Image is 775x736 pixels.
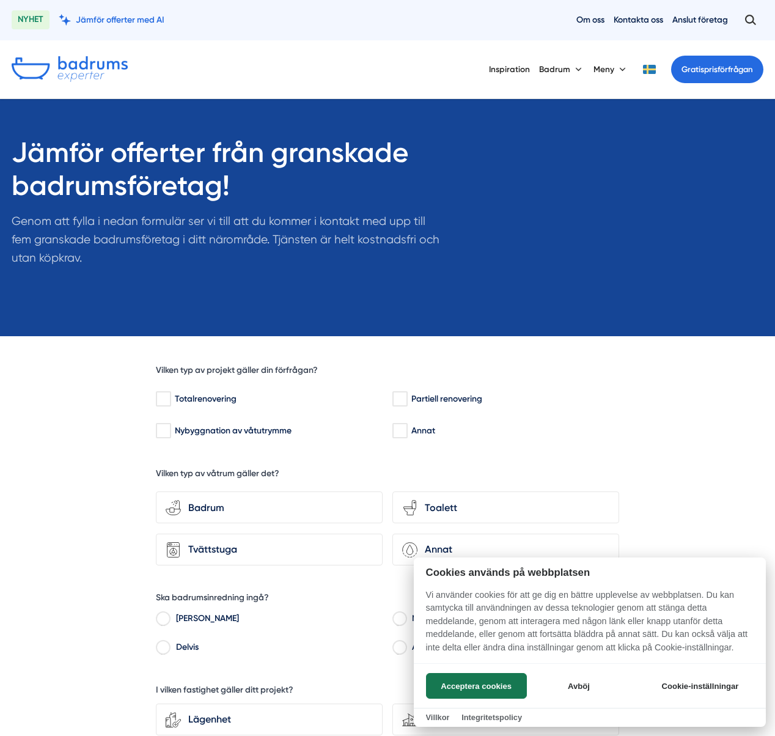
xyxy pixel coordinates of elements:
[426,713,450,722] a: Villkor
[426,673,527,699] button: Acceptera cookies
[414,567,766,578] h2: Cookies används på webbplatsen
[461,713,522,722] a: Integritetspolicy
[414,589,766,663] p: Vi använder cookies för att ge dig en bättre upplevelse av webbplatsen. Du kan samtycka till anvä...
[530,673,627,699] button: Avböj
[647,673,754,699] button: Cookie-inställningar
